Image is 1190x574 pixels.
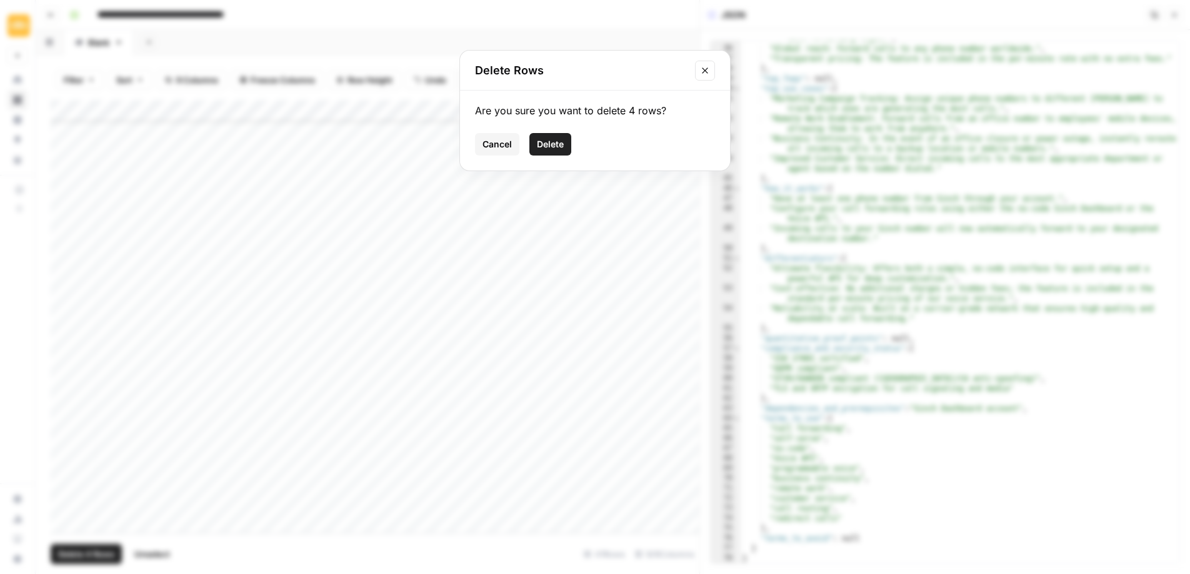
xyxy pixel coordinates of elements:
[529,133,571,156] button: Delete
[475,103,715,118] div: Are you sure you want to delete 4 rows?
[475,62,687,79] h2: Delete Rows
[695,61,715,81] button: Close modal
[537,138,564,151] span: Delete
[482,138,512,151] span: Cancel
[475,133,519,156] button: Cancel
